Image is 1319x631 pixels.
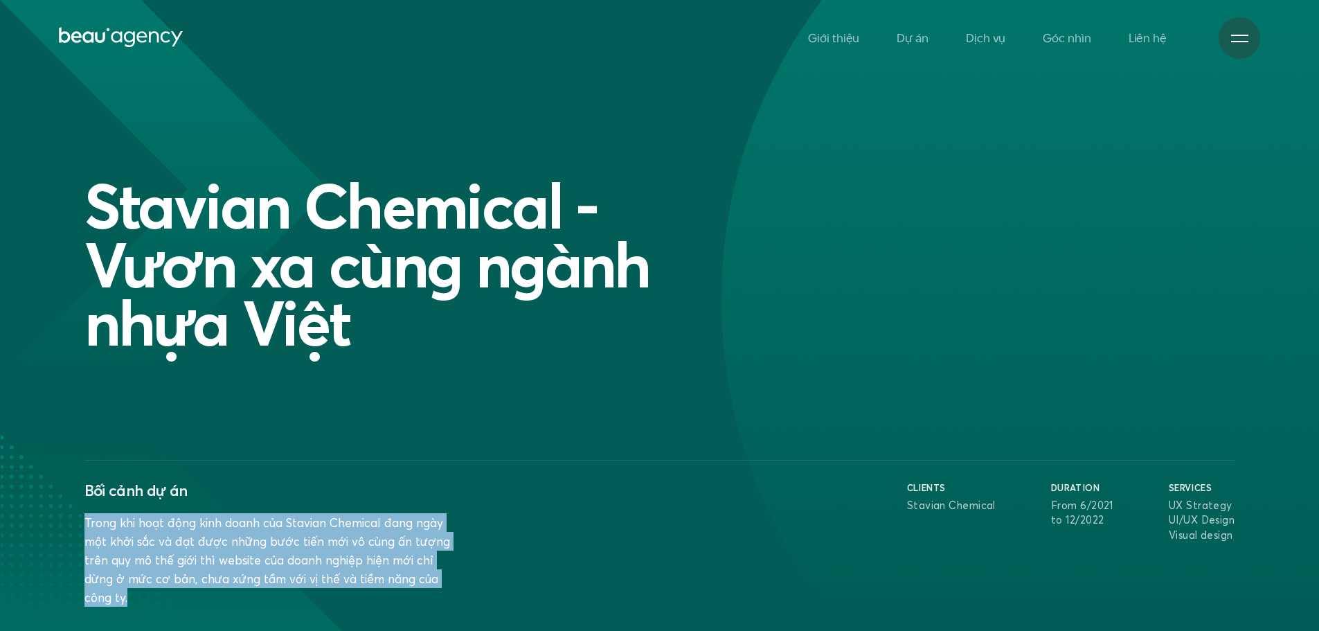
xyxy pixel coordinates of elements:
[907,498,996,513] p: Stavian Chemical
[84,513,459,607] p: Trong khi hoạt động kinh doanh của Stavian Chemical đang ngày một khởi sắc và đạt được những bước...
[1051,481,1113,495] span: DURATION
[84,177,750,353] h1: Stavian Chemical - Vươn xa cùng ngành nhựa Việt
[1169,481,1235,495] span: SERVICES
[1169,498,1235,543] p: UX Strategy UI/UX Design Visual design
[84,481,459,499] h2: Bối cảnh dự án
[907,481,996,495] span: CLIENTS
[1051,498,1113,528] p: From 6/2021 to 12/2022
